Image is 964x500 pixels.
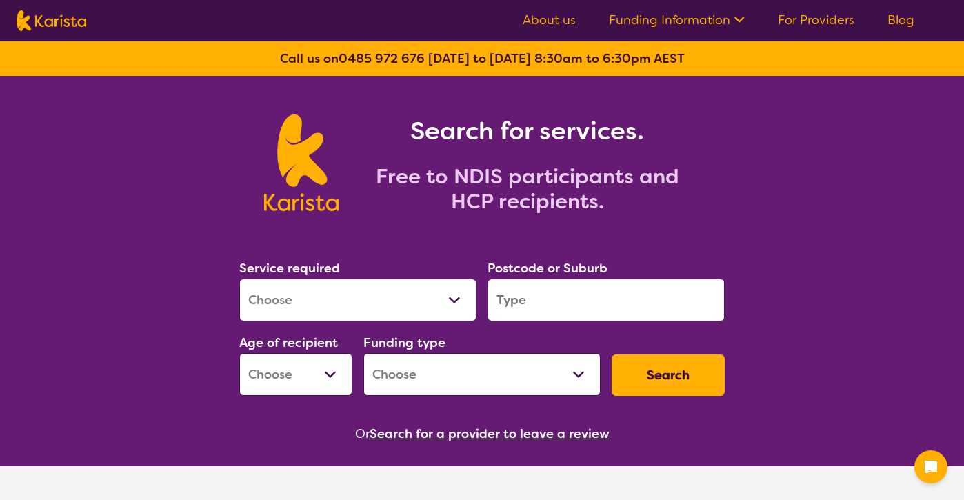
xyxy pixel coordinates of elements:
a: For Providers [778,12,854,28]
input: Type [488,279,725,321]
span: Or [355,423,370,444]
label: Service required [239,260,340,277]
b: Call us on [DATE] to [DATE] 8:30am to 6:30pm AEST [280,50,685,67]
button: Search for a provider to leave a review [370,423,610,444]
a: 0485 972 676 [339,50,425,67]
img: Karista logo [17,10,86,31]
h1: Search for services. [355,114,700,148]
label: Postcode or Suburb [488,260,607,277]
a: Funding Information [609,12,745,28]
a: About us [523,12,576,28]
a: Blog [887,12,914,28]
label: Funding type [363,334,445,351]
img: Karista logo [264,114,338,211]
h2: Free to NDIS participants and HCP recipients. [355,164,700,214]
label: Age of recipient [239,334,338,351]
button: Search [612,354,725,396]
